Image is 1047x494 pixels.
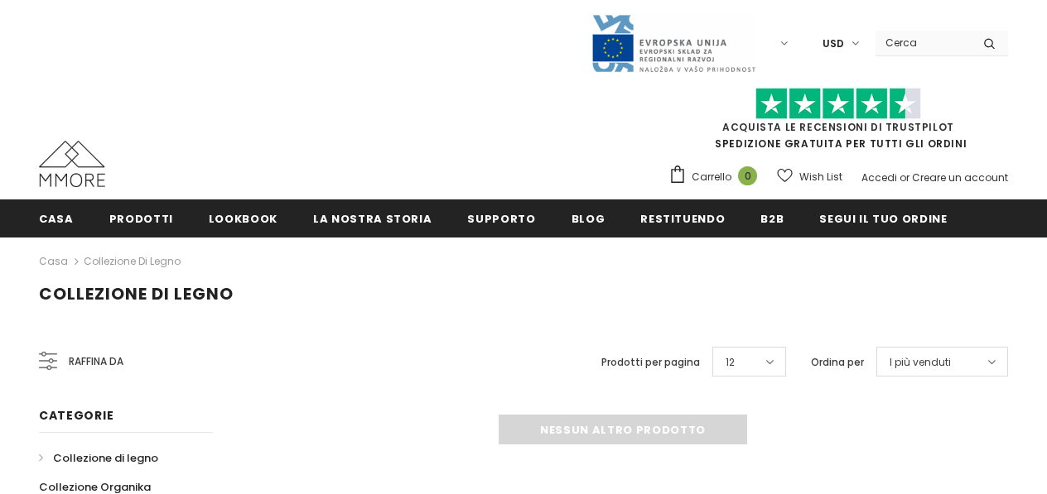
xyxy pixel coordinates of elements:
span: Wish List [799,169,842,185]
input: Search Site [876,31,971,55]
a: supporto [467,199,535,237]
span: 12 [726,354,735,371]
span: SPEDIZIONE GRATUITA PER TUTTI GLI ORDINI [668,95,1008,151]
span: La nostra storia [313,211,432,227]
span: Lookbook [209,211,277,227]
a: Casa [39,199,74,237]
span: supporto [467,211,535,227]
a: Javni Razpis [591,36,756,50]
span: Collezione di legno [39,282,234,305]
a: Prodotti [109,199,173,237]
a: La nostra storia [313,199,432,237]
a: Blog [572,199,606,237]
span: Carrello [692,169,731,185]
a: Casa [39,252,68,271]
a: B2B [760,199,784,237]
label: Prodotti per pagina [601,354,700,371]
a: Creare un account [912,170,1008,185]
span: I più venduti [890,354,951,371]
span: Categorie [39,407,113,424]
span: Restituendo [640,211,725,227]
a: Carrello 0 [668,165,765,189]
span: Collezione di legno [53,450,158,466]
span: Prodotti [109,211,173,227]
label: Ordina per [811,354,864,371]
span: USD [823,36,844,52]
a: Acquista le recensioni di TrustPilot [722,120,954,134]
span: Raffina da [69,353,123,371]
a: Collezione di legno [39,444,158,472]
a: Collezione di legno [84,254,181,268]
span: Segui il tuo ordine [819,211,947,227]
span: Casa [39,211,74,227]
img: Casi MMORE [39,141,105,187]
span: 0 [738,166,757,185]
a: Segui il tuo ordine [819,199,947,237]
span: or [900,170,909,185]
a: Accedi [861,170,897,185]
a: Lookbook [209,199,277,237]
span: B2B [760,211,784,227]
img: Javni Razpis [591,13,756,74]
a: Wish List [777,162,842,191]
img: Fidati di Pilot Stars [755,88,921,120]
span: Blog [572,211,606,227]
a: Restituendo [640,199,725,237]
